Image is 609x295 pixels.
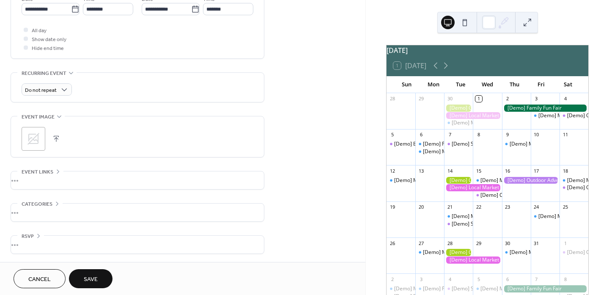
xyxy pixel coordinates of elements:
[510,249,574,256] div: [Demo] Morning Yoga Bliss
[473,285,502,292] div: [Demo] Morning Yoga Bliss
[447,276,453,282] div: 4
[444,177,473,184] div: [Demo] Gardening Workshop
[562,168,568,174] div: 18
[447,168,453,174] div: 14
[423,141,484,148] div: [Demo] Fitness Bootcamp
[389,168,395,174] div: 12
[394,285,458,292] div: [Demo] Morning Yoga Bliss
[387,141,415,148] div: [Demo] Book Club Gathering
[502,285,588,292] div: [Demo] Family Fun Fair
[533,168,540,174] div: 17
[533,96,540,102] div: 3
[32,44,64,53] span: Hide end time
[418,240,424,246] div: 27
[505,240,511,246] div: 30
[423,148,487,155] div: [Demo] Morning Yoga Bliss
[69,269,112,288] button: Save
[475,240,482,246] div: 29
[25,85,57,95] span: Do not repeat
[502,105,588,112] div: [Demo] Family Fun Fair
[480,192,553,199] div: [Demo] Culinary Cooking Class
[415,141,444,148] div: [Demo] Fitness Bootcamp
[505,132,511,138] div: 9
[389,132,395,138] div: 5
[480,177,545,184] div: [Demo] Morning Yoga Bliss
[84,275,98,284] span: Save
[32,26,47,35] span: All day
[415,285,444,292] div: [Demo] Fitness Bootcamp
[474,76,501,93] div: Wed
[28,275,51,284] span: Cancel
[531,213,560,220] div: [Demo] Morning Yoga Bliss
[444,112,502,119] div: [Demo] Local Market
[480,285,545,292] div: [Demo] Morning Yoga Bliss
[387,177,415,184] div: [Demo] Morning Yoga Bliss
[444,249,473,256] div: [Demo] Gardening Workshop
[505,96,511,102] div: 2
[505,276,511,282] div: 6
[562,276,568,282] div: 8
[389,204,395,210] div: 19
[473,177,502,184] div: [Demo] Morning Yoga Bliss
[452,119,516,127] div: [Demo] Morning Yoga Bliss
[560,184,588,191] div: [Demo] Open Mic Night
[452,213,516,220] div: [Demo] Morning Yoga Bliss
[22,200,52,209] span: Categories
[22,127,45,151] div: ;
[447,132,453,138] div: 7
[452,285,515,292] div: [Demo] Seniors' Social Tea
[533,132,540,138] div: 10
[22,168,53,176] span: Event links
[444,184,502,191] div: [Demo] Local Market
[418,204,424,210] div: 20
[447,204,453,210] div: 21
[14,269,66,288] button: Cancel
[533,276,540,282] div: 7
[415,249,444,256] div: [Demo] Morning Yoga Bliss
[22,113,55,121] span: Event image
[533,204,540,210] div: 24
[393,76,420,93] div: Sun
[447,96,453,102] div: 30
[389,96,395,102] div: 28
[444,256,502,264] div: [Demo] Local Market
[502,141,531,148] div: [Demo] Morning Yoga Bliss
[475,276,482,282] div: 5
[502,249,531,256] div: [Demo] Morning Yoga Bliss
[531,112,560,119] div: [Demo] Morning Yoga Bliss
[394,177,458,184] div: [Demo] Morning Yoga Bliss
[11,171,264,189] div: •••
[389,240,395,246] div: 26
[387,45,588,55] div: [DATE]
[538,112,603,119] div: [Demo] Morning Yoga Bliss
[475,96,482,102] div: 1
[560,177,588,184] div: [Demo] Morning Yoga Bliss
[387,285,415,292] div: [Demo] Morning Yoga Bliss
[420,76,447,93] div: Mon
[533,240,540,246] div: 31
[418,132,424,138] div: 6
[11,236,264,254] div: •••
[444,213,473,220] div: [Demo] Morning Yoga Bliss
[554,76,582,93] div: Sat
[444,221,473,228] div: [Demo] Seniors' Social Tea
[418,96,424,102] div: 29
[560,249,588,256] div: [Demo] Open Mic Night
[510,141,574,148] div: [Demo] Morning Yoga Bliss
[562,96,568,102] div: 4
[418,276,424,282] div: 3
[22,232,34,241] span: RSVP
[562,240,568,246] div: 1
[560,112,588,119] div: [Demo] Open Mic Night
[473,192,502,199] div: [Demo] Culinary Cooking Class
[415,148,444,155] div: [Demo] Morning Yoga Bliss
[418,168,424,174] div: 13
[475,168,482,174] div: 15
[444,105,473,112] div: [Demo] Gardening Workshop
[501,76,528,93] div: Thu
[423,249,487,256] div: [Demo] Morning Yoga Bliss
[528,76,555,93] div: Fri
[505,204,511,210] div: 23
[538,213,603,220] div: [Demo] Morning Yoga Bliss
